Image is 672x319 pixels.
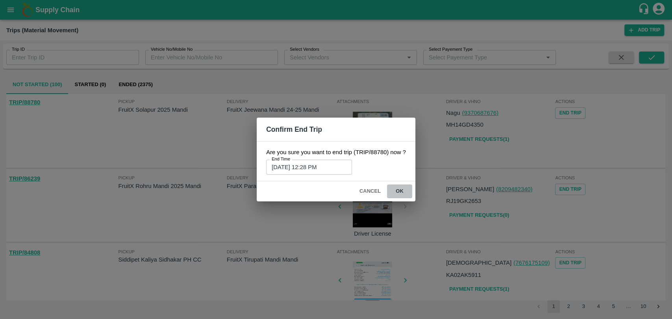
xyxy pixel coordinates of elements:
[387,184,412,198] button: ok
[272,156,290,162] label: End Time
[266,148,406,157] p: Are you sure you want to end trip ( TRIP/88780 ) now ?
[356,184,384,198] button: Cancel
[266,125,322,133] b: Confirm End Trip
[266,160,346,175] input: Choose date, selected date is Sep 26, 2025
